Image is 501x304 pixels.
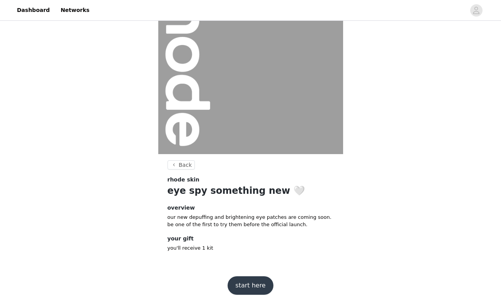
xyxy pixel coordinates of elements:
[168,244,334,252] p: you'll receive 1 kit
[168,160,195,170] button: Back
[168,184,334,198] h1: eye spy something new 🤍
[168,235,334,243] h4: your gift
[12,2,54,19] a: Dashboard
[168,204,334,212] h4: overview
[168,213,334,228] p: our new depuffing and brightening eye patches are coming soon. be one of the first to try them be...
[56,2,94,19] a: Networks
[168,176,199,184] span: rhode skin
[473,4,480,17] div: avatar
[228,276,273,295] button: start here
